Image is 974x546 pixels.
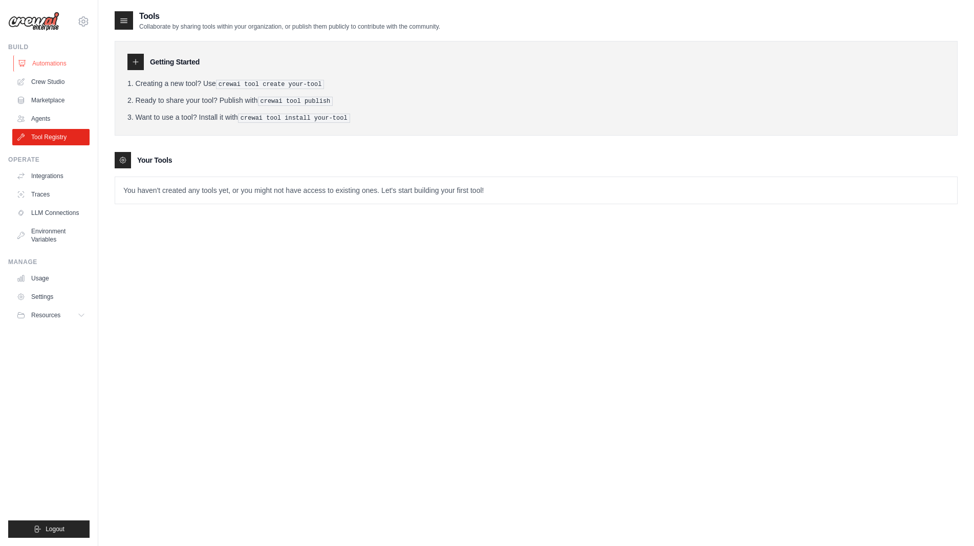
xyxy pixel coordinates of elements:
[8,258,90,266] div: Manage
[238,114,350,123] pre: crewai tool install your-tool
[139,10,440,23] h2: Tools
[12,307,90,323] button: Resources
[12,92,90,108] a: Marketplace
[258,97,333,106] pre: crewai tool publish
[8,520,90,538] button: Logout
[150,57,200,67] h3: Getting Started
[8,43,90,51] div: Build
[216,80,324,89] pre: crewai tool create your-tool
[127,78,945,89] li: Creating a new tool? Use
[12,289,90,305] a: Settings
[137,155,172,165] h3: Your Tools
[8,12,59,31] img: Logo
[12,111,90,127] a: Agents
[12,223,90,248] a: Environment Variables
[31,311,60,319] span: Resources
[12,186,90,203] a: Traces
[127,112,945,123] li: Want to use a tool? Install it with
[139,23,440,31] p: Collaborate by sharing tools within your organization, or publish them publicly to contribute wit...
[12,129,90,145] a: Tool Registry
[12,168,90,184] a: Integrations
[115,177,957,204] p: You haven't created any tools yet, or you might not have access to existing ones. Let's start bui...
[13,55,91,72] a: Automations
[12,270,90,287] a: Usage
[8,156,90,164] div: Operate
[12,205,90,221] a: LLM Connections
[127,95,945,106] li: Ready to share your tool? Publish with
[12,74,90,90] a: Crew Studio
[46,525,64,533] span: Logout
